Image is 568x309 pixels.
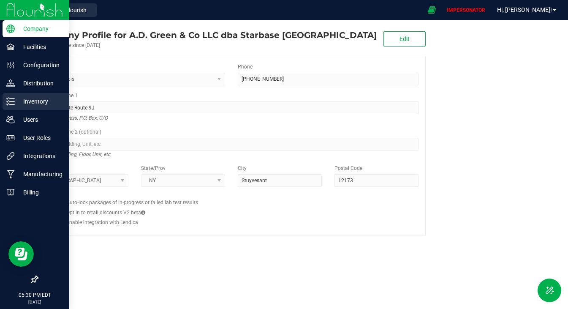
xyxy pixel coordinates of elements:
label: Address Line 2 (optional) [44,128,101,136]
inline-svg: Billing [6,188,15,197]
input: Address [44,101,419,114]
inline-svg: Configuration [6,61,15,69]
input: Suite, Building, Unit, etc. [44,138,419,150]
label: State/Prov [141,164,166,172]
inline-svg: Users [6,115,15,124]
p: User Roles [15,133,65,143]
p: Company [15,24,65,34]
div: Account active since [DATE] [37,41,377,49]
input: Postal Code [334,174,419,187]
i: Suite, Building, Floor, Unit, etc. [44,149,111,159]
input: (123) 456-7890 [238,73,419,85]
i: Street address, P.O. Box, C/O [44,113,108,123]
button: Edit [383,31,426,46]
p: Billing [15,187,65,197]
inline-svg: Facilities [6,43,15,51]
inline-svg: Company [6,25,15,33]
iframe: Resource center [8,241,34,267]
p: Manufacturing [15,169,65,179]
label: Auto-lock packages of in-progress or failed lab test results [66,199,198,206]
p: 05:30 PM EDT [4,291,65,299]
span: Hi, [PERSON_NAME]! [497,6,552,13]
label: Postal Code [334,164,362,172]
label: City [238,164,247,172]
input: City [238,174,322,187]
p: IMPERSONATOR [443,6,489,14]
label: Phone [238,63,253,71]
p: Users [15,115,65,125]
label: Enable integration with Lendica [66,219,138,226]
p: Configuration [15,60,65,70]
h2: Configs [44,193,419,199]
p: Inventory [15,96,65,107]
inline-svg: Distribution [6,79,15,88]
p: Integrations [15,151,65,161]
button: Toggle Menu [538,279,561,302]
p: [DATE] [4,299,65,305]
span: Edit [400,36,410,42]
span: Open Ecommerce Menu [422,2,441,18]
p: Facilities [15,42,65,52]
inline-svg: Manufacturing [6,170,15,178]
inline-svg: User Roles [6,134,15,142]
p: Distribution [15,78,65,88]
inline-svg: Integrations [6,152,15,160]
label: Opt in to retail discounts V2 beta [66,209,145,216]
inline-svg: Inventory [6,97,15,106]
div: A.D. Green & Co LLC dba Starbase NY [37,29,377,41]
